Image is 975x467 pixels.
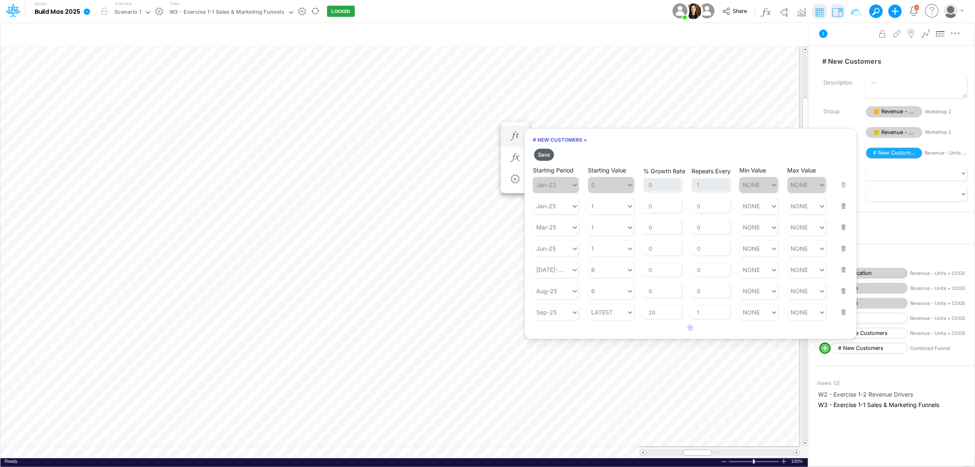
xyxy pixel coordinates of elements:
[35,2,47,7] label: Model
[536,266,565,273] div: Jul-25
[743,245,760,252] div: NONE
[925,150,967,157] span: Revenue - Units + COGS
[5,459,17,464] span: Ready
[818,400,973,409] span: W3 - Exercise 1-1 Sales & Marketing Funnels
[817,76,860,90] label: Description
[525,132,857,147] h6: # New Customers =
[536,202,556,210] div: Jan-25
[592,309,613,316] div: LATEST
[671,2,689,20] img: User Image Icon
[592,287,595,295] div: 6
[925,108,967,115] span: Workshop 2
[791,245,808,252] div: NONE
[836,275,846,297] button: Remove row
[698,2,716,20] img: User Image Icon
[536,224,556,231] div: Mar-25
[791,458,804,465] span: 100%
[691,167,731,175] label: Repeats Every
[818,390,973,399] span: W2 - Exercise 1-2 Revenue Drivers
[114,8,141,17] div: Scenario 1
[743,287,760,295] div: NONE
[733,7,747,14] span: Share
[169,8,284,17] div: W3 - Exercise 1-1 Sales & Marketing Funnels
[831,343,908,354] span: # New Customers
[588,167,627,174] label: Starting Value
[643,167,685,175] label: % Growth Rate
[536,245,556,252] div: Jun-25
[743,309,760,316] div: NONE
[836,296,846,318] button: Remove row
[5,458,17,465] div: In Ready mode
[753,460,755,464] div: Zoom
[534,149,554,161] button: Save
[327,6,355,17] button: LOCKED
[721,459,727,465] div: Zoom Out
[791,266,808,273] div: NONE
[743,202,760,210] div: NONE
[35,8,80,16] b: Build Mas 2025
[817,53,968,69] input: — Node name —
[115,0,132,7] label: Scenario
[592,202,594,210] div: 1
[836,190,846,212] button: Remove row
[831,313,908,324] span: # Trials
[866,147,923,159] span: # New Customers
[791,202,808,210] div: NONE
[791,458,804,465] div: Zoom level
[718,5,753,18] button: Share
[866,127,923,138] span: 🙂 Revenue - Units + COGS
[592,266,595,273] div: 6
[743,266,760,273] div: NONE
[743,224,760,231] div: NONE
[831,283,908,294] span: Division
[909,6,919,16] a: Notifications
[836,253,846,276] button: Remove row
[791,309,808,316] div: NONE
[925,129,967,136] span: Workshop 2
[831,268,908,279] span: Multiplication
[686,3,701,19] img: User Image Icon
[170,0,179,7] label: View
[916,5,918,9] div: 1 unread items
[592,224,594,231] div: 1
[739,167,766,174] label: Min Value
[729,458,781,465] div: Zoom
[836,211,846,233] button: Remove row
[819,342,831,354] svg: circle with outer border
[536,287,557,295] div: Aug-25
[817,125,860,140] label: Component
[817,105,860,119] label: Group
[781,458,787,465] div: Zoom In
[7,26,627,43] input: Type a title here
[791,224,808,231] div: NONE
[592,245,594,252] div: 1
[817,380,840,387] span: Views: ( 2 )
[831,298,908,309] span: Division
[536,309,557,316] div: Sep-25
[788,167,816,174] label: Max Value
[791,287,808,295] div: NONE
[866,106,923,117] span: 🙂 Revenue - Units + COGS
[533,167,574,174] label: Starting Period
[836,232,846,255] button: Remove row
[831,328,908,339] span: # Active Customers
